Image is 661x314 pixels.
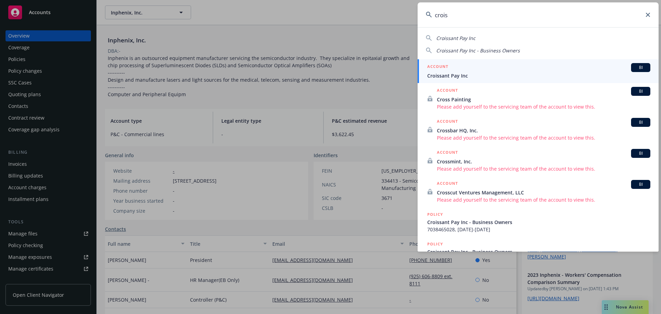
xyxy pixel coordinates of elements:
span: Crossmint, Inc. [437,158,650,165]
span: BI [634,119,648,125]
h5: ACCOUNT [437,180,458,188]
span: BI [634,88,648,94]
span: Cross Painting [437,96,650,103]
a: ACCOUNTBICross PaintingPlease add yourself to the servicing team of the account to view this. [418,83,659,114]
a: ACCOUNTBICrosscut Ventures Management, LLCPlease add yourself to the servicing team of the accoun... [418,176,659,207]
h5: ACCOUNT [437,149,458,157]
a: ACCOUNTBICrossmint, Inc.Please add yourself to the servicing team of the account to view this. [418,145,659,176]
a: POLICYCroissant Pay Inc - Business Owners7038465028, [DATE]-[DATE] [418,207,659,237]
span: Croissant Pay Inc - Business Owners [427,219,650,226]
span: 7038465028, [DATE]-[DATE] [427,226,650,233]
h5: ACCOUNT [437,118,458,126]
span: Please add yourself to the servicing team of the account to view this. [437,134,650,141]
h5: ACCOUNT [427,63,448,71]
span: Croissant Pay Inc [427,72,650,79]
span: Please add yourself to the servicing team of the account to view this. [437,165,650,172]
span: Croissant Pay Inc [436,35,475,41]
span: Croissant Pay Inc - Business Owners [427,248,650,255]
span: Please add yourself to the servicing team of the account to view this. [437,196,650,203]
h5: POLICY [427,211,443,218]
span: BI [634,64,648,71]
span: Please add yourself to the servicing team of the account to view this. [437,103,650,110]
h5: POLICY [427,241,443,247]
span: BI [634,150,648,156]
span: Croissant Pay Inc - Business Owners [436,47,520,54]
a: POLICYCroissant Pay Inc - Business Owners [418,237,659,266]
a: ACCOUNTBICrossbar HQ, Inc.Please add yourself to the servicing team of the account to view this. [418,114,659,145]
h5: ACCOUNT [437,87,458,95]
input: Search... [418,2,659,27]
span: BI [634,181,648,188]
span: Crossbar HQ, Inc. [437,127,650,134]
a: ACCOUNTBICroissant Pay Inc [418,59,659,83]
span: Crosscut Ventures Management, LLC [437,189,650,196]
